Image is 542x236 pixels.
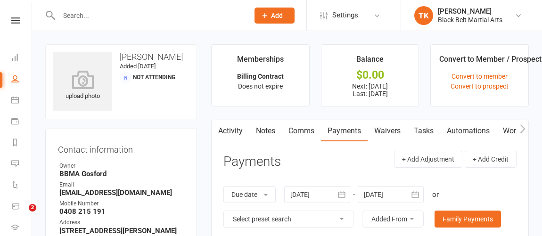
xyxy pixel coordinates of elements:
[223,186,276,203] button: Due date
[332,5,358,26] span: Settings
[223,155,281,169] h3: Payments
[439,53,542,70] div: Convert to Member / Prospect
[237,73,284,80] strong: Billing Contract
[452,73,508,80] a: Convert to member
[59,170,184,178] strong: BBMA Gosford
[271,12,283,19] span: Add
[59,188,184,197] strong: [EMAIL_ADDRESS][DOMAIN_NAME]
[249,120,282,142] a: Notes
[255,8,295,24] button: Add
[368,120,407,142] a: Waivers
[59,180,184,189] div: Email
[237,53,284,70] div: Memberships
[282,120,321,142] a: Comms
[11,133,33,154] a: Reports
[53,52,189,62] h3: [PERSON_NAME]
[212,120,249,142] a: Activity
[407,120,440,142] a: Tasks
[356,53,384,70] div: Balance
[414,6,433,25] div: TK
[59,218,184,227] div: Address
[465,151,517,168] button: + Add Credit
[394,151,462,168] button: + Add Adjustment
[133,74,175,81] span: Not Attending
[496,120,541,142] a: Workouts
[362,211,424,228] button: Added From
[59,162,184,171] div: Owner
[238,82,283,90] span: Does not expire
[330,82,411,98] p: Next: [DATE] Last: [DATE]
[58,141,184,155] h3: Contact information
[53,70,112,101] div: upload photo
[11,112,33,133] a: Payments
[29,204,36,212] span: 2
[120,63,156,70] time: Added [DATE]
[435,211,501,228] a: Family Payments
[9,204,32,227] iframe: Intercom live chat
[438,16,502,24] div: Black Belt Martial Arts
[451,82,509,90] a: Convert to prospect
[11,90,33,112] a: Calendar
[321,120,368,142] a: Payments
[56,9,242,22] input: Search...
[330,70,411,80] div: $0.00
[432,189,439,200] div: or
[11,196,33,218] a: Product Sales
[440,120,496,142] a: Automations
[11,48,33,69] a: Dashboard
[59,199,184,208] div: Mobile Number
[11,69,33,90] a: People
[59,207,184,216] strong: 0408 215 191
[438,7,502,16] div: [PERSON_NAME]
[59,227,184,235] strong: [STREET_ADDRESS][PERSON_NAME]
